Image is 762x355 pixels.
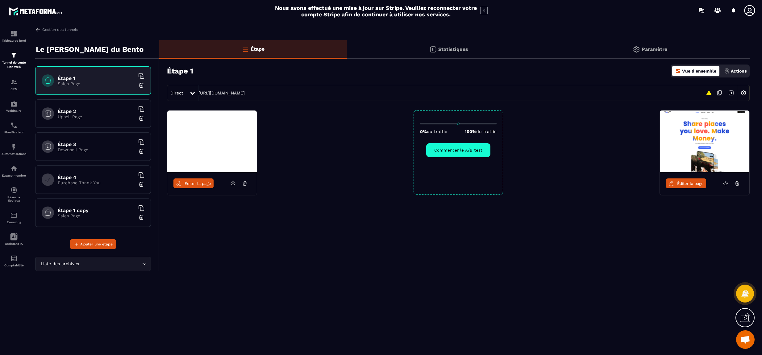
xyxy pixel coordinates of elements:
[677,181,704,186] span: Éditer la page
[2,25,26,47] a: formationformationTableau de bord
[736,330,755,349] div: Ouvrir le chat
[2,87,26,91] p: CRM
[36,43,144,56] p: Le [PERSON_NAME] du Bento
[2,109,26,112] p: Webinaire
[10,30,18,37] img: formation
[167,111,257,172] img: image
[10,211,18,219] img: email
[642,46,667,52] p: Paramètre
[2,139,26,160] a: automationsautomationsAutomatisations
[2,160,26,182] a: automationsautomationsEspace membre
[58,81,135,86] p: Sales Page
[58,213,135,218] p: Sales Page
[80,241,113,247] span: Ajouter une étape
[35,257,151,271] div: Search for option
[251,46,264,52] p: Étape
[2,264,26,267] p: Comptabilité
[2,117,26,139] a: schedulerschedulerPlanificateur
[198,90,245,95] a: [URL][DOMAIN_NAME]
[2,152,26,156] p: Automatisations
[2,47,26,74] a: formationformationTunnel de vente Site web
[80,261,141,267] input: Search for option
[438,46,468,52] p: Statistiques
[58,114,135,119] p: Upsell Page
[185,181,211,186] span: Éditer la page
[738,87,749,99] img: setting-w.858f3a88.svg
[725,87,737,99] img: arrow-next.bcc2205e.svg
[476,129,497,134] span: du traffic
[2,131,26,134] p: Planificateur
[138,148,144,154] img: trash
[2,182,26,207] a: social-networksocial-networkRéseaux Sociaux
[138,115,144,121] img: trash
[35,27,41,32] img: arrow
[58,141,135,147] h6: Étape 3
[138,214,144,220] img: trash
[660,111,749,172] img: image
[39,261,80,267] span: Liste des archives
[2,195,26,202] p: Réseaux Sociaux
[427,129,447,134] span: du traffic
[35,27,78,32] a: Gestion des tunnels
[2,39,26,42] p: Tableau de bord
[58,174,135,180] h6: Étape 4
[10,100,18,107] img: automations
[2,61,26,69] p: Tunnel de vente Site web
[58,108,135,114] h6: Étape 2
[58,180,135,185] p: Purchase Thank You
[2,207,26,228] a: emailemailE-mailing
[58,75,135,81] h6: Étape 1
[666,178,706,188] a: Éditer la page
[2,74,26,95] a: formationformationCRM
[675,68,681,74] img: dashboard-orange.40269519.svg
[170,90,183,95] span: Direct
[731,69,747,73] p: Actions
[10,122,18,129] img: scheduler
[10,143,18,151] img: automations
[2,250,26,272] a: accountantaccountantComptabilité
[275,5,477,18] h2: Nous avons effectué une mise à jour sur Stripe. Veuillez reconnecter votre compte Stripe afin de ...
[633,46,640,53] img: setting-gr.5f69749f.svg
[2,95,26,117] a: automationsautomationsWebinaire
[2,174,26,177] p: Espace membre
[9,6,64,17] img: logo
[10,165,18,172] img: automations
[2,220,26,224] p: E-mailing
[58,147,135,152] p: Downsell Page
[2,242,26,245] p: Assistant IA
[138,82,144,88] img: trash
[429,46,437,53] img: stats.20deebd0.svg
[10,255,18,262] img: accountant
[10,52,18,59] img: formation
[682,69,716,73] p: Vue d'ensemble
[58,207,135,213] h6: Étape 1 copy
[724,68,730,74] img: actions.d6e523a2.png
[173,178,214,188] a: Éditer la page
[70,239,116,249] button: Ajouter une étape
[420,129,447,134] p: 0%
[2,228,26,250] a: Assistant IA
[465,129,497,134] p: 100%
[426,143,490,157] button: Commencer le A/B test
[10,78,18,86] img: formation
[242,45,249,53] img: bars-o.4a397970.svg
[138,181,144,187] img: trash
[167,67,193,75] h3: Étape 1
[10,186,18,194] img: social-network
